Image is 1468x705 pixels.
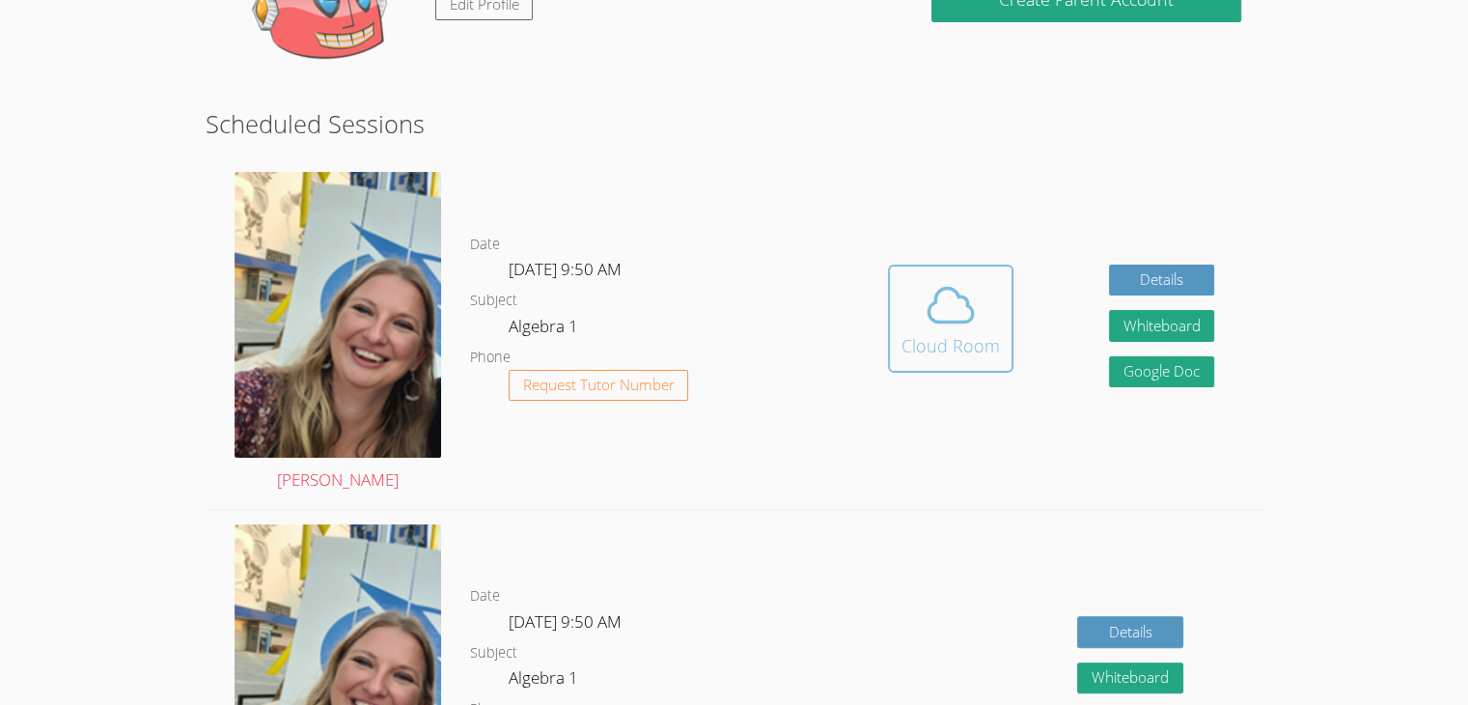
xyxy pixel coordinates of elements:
[206,105,1262,142] h2: Scheduled Sessions
[1109,310,1215,342] button: Whiteboard
[1109,265,1215,296] a: Details
[470,346,511,370] dt: Phone
[901,332,1000,359] div: Cloud Room
[235,172,441,458] img: sarah.png
[470,641,517,665] dt: Subject
[470,584,500,608] dt: Date
[1109,356,1215,388] a: Google Doc
[509,313,582,346] dd: Algebra 1
[470,289,517,313] dt: Subject
[509,664,582,697] dd: Algebra 1
[888,265,1013,373] button: Cloud Room
[509,258,622,280] span: [DATE] 9:50 AM
[509,370,689,402] button: Request Tutor Number
[235,172,441,493] a: [PERSON_NAME]
[509,610,622,633] span: [DATE] 9:50 AM
[1077,616,1183,648] a: Details
[1077,663,1183,694] button: Whiteboard
[522,378,674,392] span: Request Tutor Number
[470,233,500,257] dt: Date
